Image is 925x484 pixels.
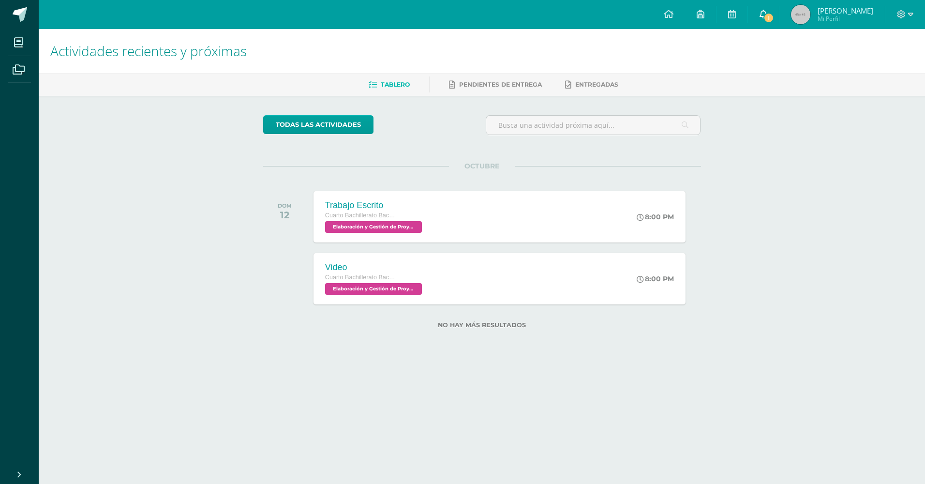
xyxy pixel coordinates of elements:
[325,221,422,233] span: Elaboración y Gestión de Proyectos 'B'
[381,81,410,88] span: Tablero
[459,81,542,88] span: Pendientes de entrega
[263,321,701,329] label: No hay más resultados
[449,162,515,170] span: OCTUBRE
[325,212,398,219] span: Cuarto Bachillerato Bachillerato en CCLL con Orientación en Diseño Gráfico
[325,283,422,295] span: Elaboración y Gestión de Proyectos 'B'
[575,81,618,88] span: Entregadas
[637,274,674,283] div: 8:00 PM
[325,200,424,211] div: Trabajo Escrito
[565,77,618,92] a: Entregadas
[325,274,398,281] span: Cuarto Bachillerato Bachillerato en CCLL con Orientación en Diseño Gráfico
[278,209,292,221] div: 12
[278,202,292,209] div: DOM
[369,77,410,92] a: Tablero
[818,15,873,23] span: Mi Perfil
[791,5,810,24] img: 45x45
[637,212,674,221] div: 8:00 PM
[818,6,873,15] span: [PERSON_NAME]
[486,116,701,135] input: Busca una actividad próxima aquí...
[449,77,542,92] a: Pendientes de entrega
[263,115,373,134] a: todas las Actividades
[325,262,424,272] div: Video
[763,13,774,23] span: 1
[50,42,247,60] span: Actividades recientes y próximas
